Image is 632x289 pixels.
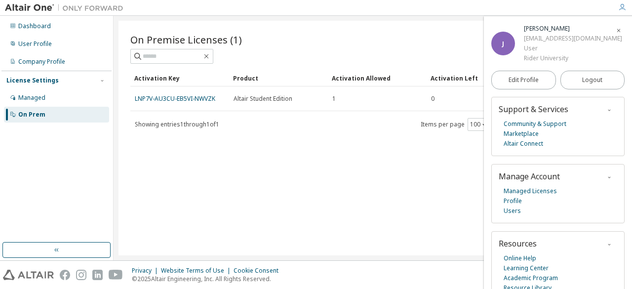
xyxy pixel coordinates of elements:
span: Support & Services [499,104,568,115]
div: On Prem [18,111,45,119]
a: Marketplace [504,129,539,139]
button: 100 [470,121,487,128]
span: J [502,40,504,48]
div: Website Terms of Use [161,267,234,275]
div: Managed [18,94,45,102]
div: Cookie Consent [234,267,284,275]
div: Dashboard [18,22,51,30]
span: Edit Profile [509,76,539,84]
span: 1 [332,95,336,103]
img: linkedin.svg [92,270,103,280]
div: Activation Allowed [332,70,423,86]
a: Academic Program [504,273,558,283]
div: Privacy [132,267,161,275]
div: [EMAIL_ADDRESS][DOMAIN_NAME] [524,34,622,43]
button: Logout [560,71,625,89]
span: Resources [499,238,537,249]
span: Showing entries 1 through 1 of 1 [135,120,219,128]
img: youtube.svg [109,270,123,280]
a: LNP7V-AU3CU-EB5VI-NWVZK [135,94,215,103]
img: Altair One [5,3,128,13]
div: Activation Left [431,70,521,86]
a: Managed Licenses [504,186,557,196]
span: 0 [431,95,434,103]
p: © 2025 Altair Engineering, Inc. All Rights Reserved. [132,275,284,283]
span: Items per page [421,118,489,131]
div: User Profile [18,40,52,48]
div: Jasmine Reyes [524,24,622,34]
span: Altair Student Edition [234,95,292,103]
a: Altair Connect [504,139,543,149]
div: License Settings [6,77,59,84]
div: Company Profile [18,58,65,66]
span: On Premise Licenses (1) [130,33,242,46]
div: Product [233,70,324,86]
a: Online Help [504,253,536,263]
a: Edit Profile [491,71,556,89]
img: altair_logo.svg [3,270,54,280]
a: Profile [504,196,522,206]
div: Rider University [524,53,622,63]
img: instagram.svg [76,270,86,280]
div: User [524,43,622,53]
div: Activation Key [134,70,225,86]
img: facebook.svg [60,270,70,280]
a: Learning Center [504,263,549,273]
span: Logout [582,75,602,85]
span: Manage Account [499,171,560,182]
a: Users [504,206,521,216]
a: Community & Support [504,119,566,129]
